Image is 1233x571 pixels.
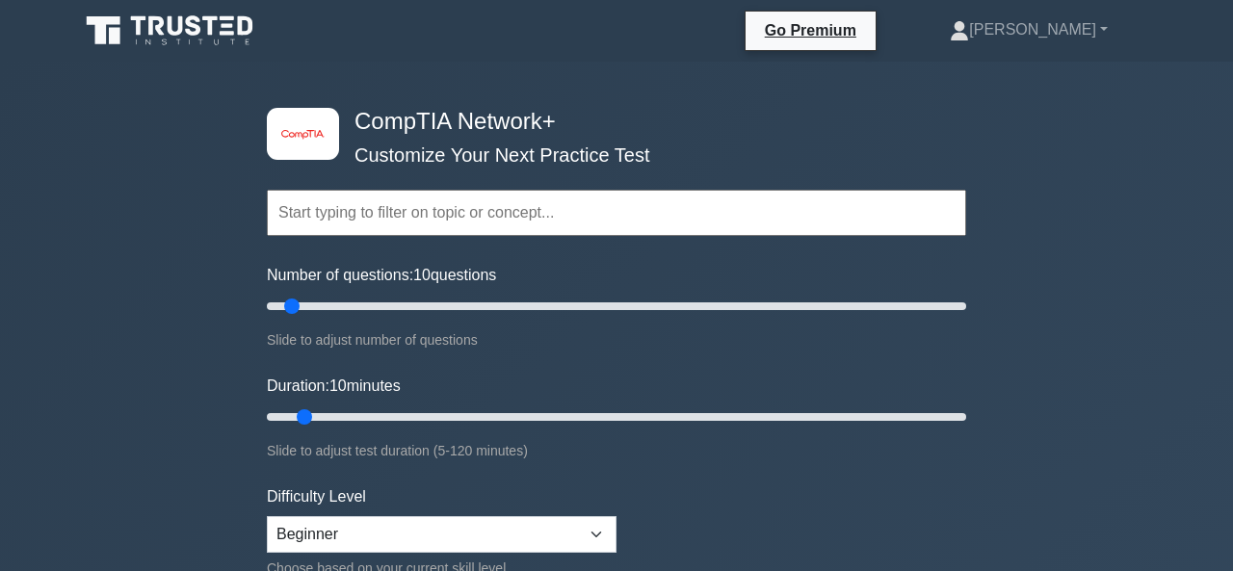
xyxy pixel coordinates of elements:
div: Slide to adjust number of questions [267,328,966,351]
label: Number of questions: questions [267,264,496,287]
a: Go Premium [753,18,868,42]
label: Duration: minutes [267,375,401,398]
input: Start typing to filter on topic or concept... [267,190,966,236]
span: 10 [413,267,431,283]
label: Difficulty Level [267,485,366,508]
div: Slide to adjust test duration (5-120 minutes) [267,439,966,462]
span: 10 [329,377,347,394]
h4: CompTIA Network+ [347,108,872,136]
a: [PERSON_NAME] [904,11,1154,49]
